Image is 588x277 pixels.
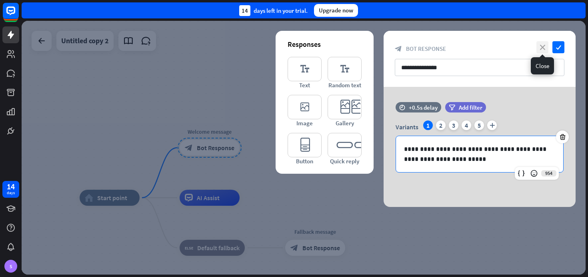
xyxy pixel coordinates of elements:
div: 2 [436,120,446,130]
div: 4 [462,120,471,130]
i: time [399,104,405,110]
i: block_bot_response [395,45,402,52]
div: days [7,190,15,196]
div: 14 [7,183,15,190]
span: Variants [396,123,418,131]
div: 14 [239,5,250,16]
a: 14 days [2,181,19,198]
div: 1 [423,120,433,130]
div: 3 [449,120,458,130]
div: Upgrade now [314,4,358,17]
i: check [552,41,564,53]
div: 5 [474,120,484,130]
i: close [536,41,548,53]
button: Open LiveChat chat widget [6,3,30,27]
div: S [4,260,17,273]
span: Bot Response [406,45,446,52]
div: +0.5s delay [409,104,438,111]
i: plus [487,120,497,130]
span: Add filter [459,104,482,111]
div: days left in your trial. [239,5,308,16]
i: filter [449,104,455,110]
